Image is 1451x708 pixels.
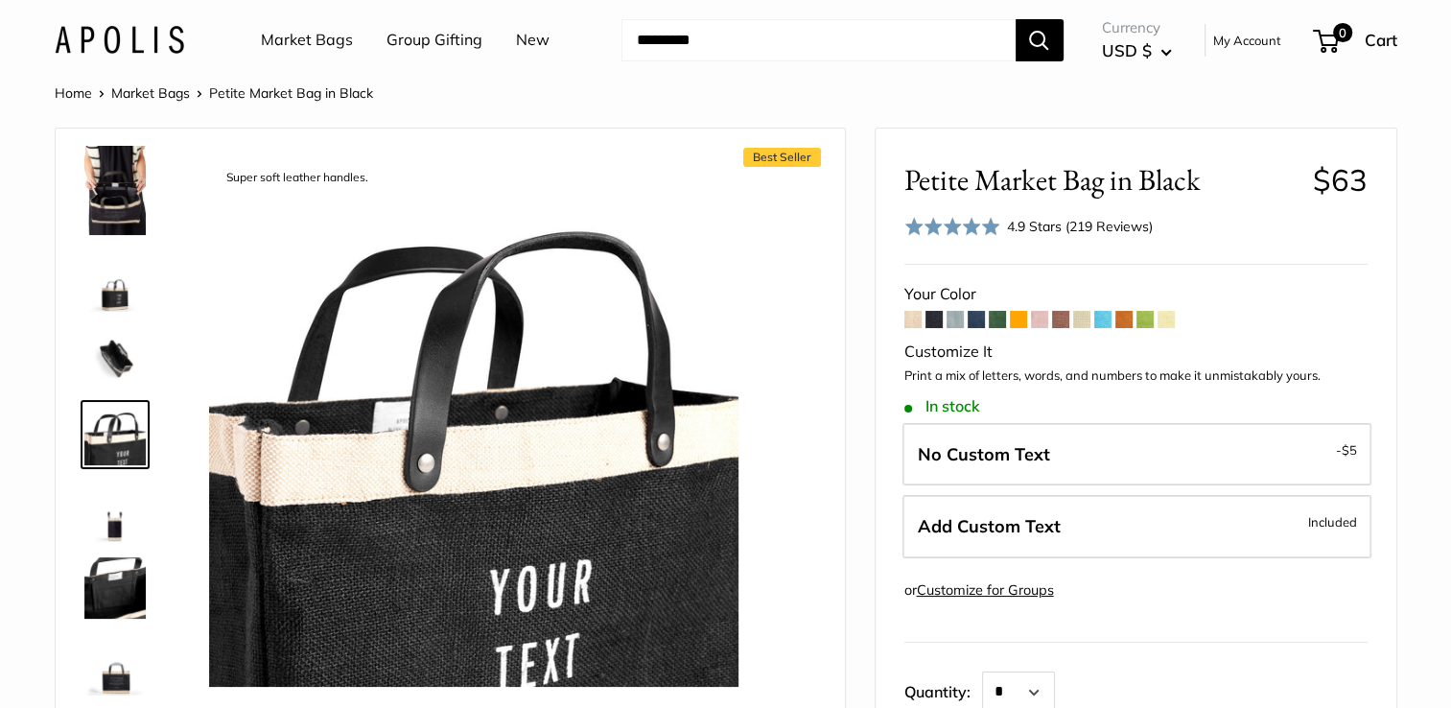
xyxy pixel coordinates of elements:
[209,84,373,102] span: Petite Market Bag in Black
[904,280,1368,309] div: Your Color
[81,400,150,469] a: description_Super soft leather handles.
[81,630,150,699] a: description_Seal of authenticity printed on the backside of every bag.
[84,327,146,389] img: description_Spacious inner area with room for everything.
[111,84,190,102] a: Market Bags
[904,213,1154,241] div: 4.9 Stars (219 Reviews)
[902,495,1371,558] label: Add Custom Text
[217,165,378,191] div: Super soft leather handles.
[1102,40,1152,60] span: USD $
[904,578,1054,603] div: or
[1308,510,1357,533] span: Included
[917,581,1054,599] a: Customize for Groups
[84,634,146,696] img: description_Seal of authenticity printed on the backside of every bag.
[81,247,150,316] a: Petite Market Bag in Black
[1102,35,1172,66] button: USD $
[918,515,1061,537] span: Add Custom Text
[516,26,550,55] a: New
[81,323,150,392] a: description_Spacious inner area with room for everything.
[621,19,1016,61] input: Search...
[1007,216,1153,237] div: 4.9 Stars (219 Reviews)
[904,338,1368,366] div: Customize It
[904,162,1299,198] span: Petite Market Bag in Black
[55,26,184,54] img: Apolis
[55,84,92,102] a: Home
[1342,442,1357,458] span: $5
[918,443,1050,465] span: No Custom Text
[84,557,146,619] img: description_Inner pocket good for daily drivers.
[55,81,373,106] nav: Breadcrumb
[84,481,146,542] img: Petite Market Bag in Black
[81,554,150,623] a: description_Inner pocket good for daily drivers.
[1332,23,1351,42] span: 0
[1365,30,1397,50] span: Cart
[261,26,353,55] a: Market Bags
[84,143,146,235] img: Petite Market Bag in Black
[902,423,1371,486] label: Leave Blank
[1313,161,1368,199] span: $63
[84,250,146,312] img: Petite Market Bag in Black
[904,366,1368,386] p: Print a mix of letters, words, and numbers to make it unmistakably yours.
[84,404,146,465] img: description_Super soft leather handles.
[743,148,821,167] span: Best Seller
[1315,25,1397,56] a: 0 Cart
[1016,19,1064,61] button: Search
[81,477,150,546] a: Petite Market Bag in Black
[386,26,482,55] a: Group Gifting
[81,139,150,239] a: Petite Market Bag in Black
[1102,14,1172,41] span: Currency
[209,157,738,687] img: description_Super soft leather handles.
[1336,438,1357,461] span: -
[1213,29,1281,52] a: My Account
[904,397,980,415] span: In stock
